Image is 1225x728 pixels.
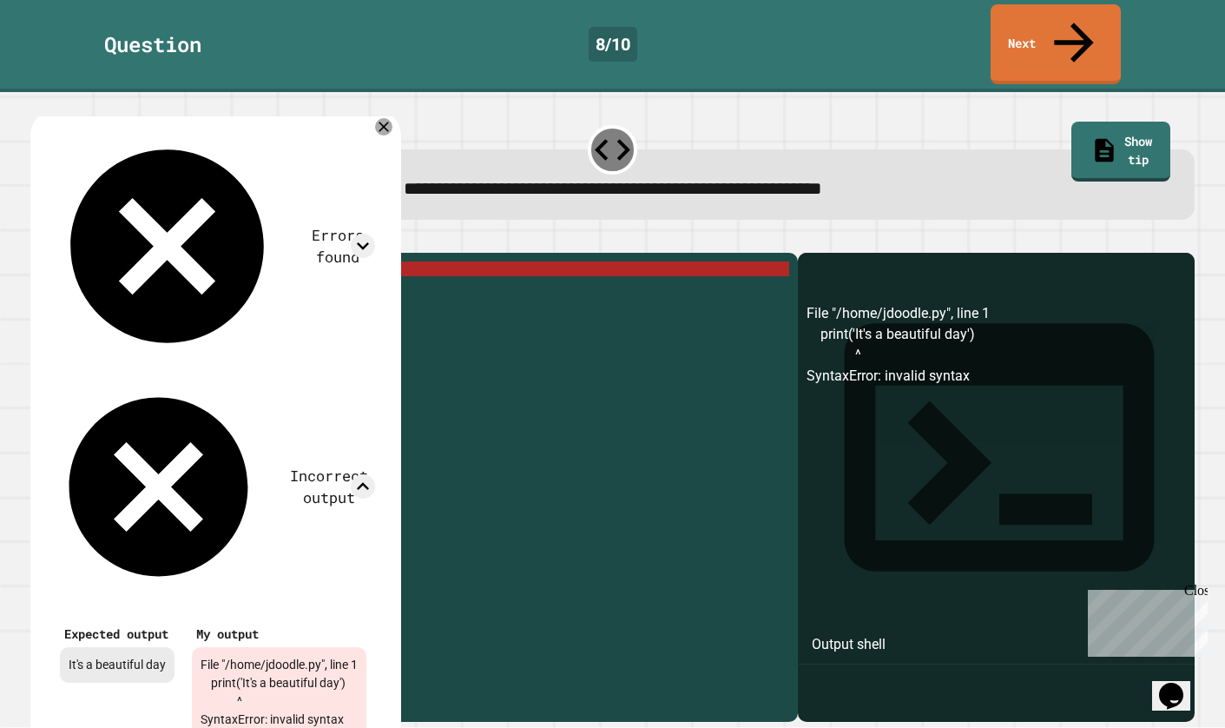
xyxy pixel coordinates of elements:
[60,647,175,683] div: It's a beautiful day
[7,7,120,110] div: Chat with us now!Close
[807,303,1186,722] div: File "/home/jdoodle.py", line 1 print('It's a beautiful day') ^ SyntaxError: invalid syntax
[196,625,362,643] div: My output
[64,625,170,643] div: Expected output
[104,29,201,60] div: Question
[1152,659,1208,711] iframe: chat widget
[1071,122,1169,182] a: Show tip
[300,224,375,268] div: Errors found
[283,465,375,509] div: Incorrect output
[991,4,1121,84] a: Next
[589,27,637,62] div: 8 / 10
[1081,583,1208,657] iframe: chat widget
